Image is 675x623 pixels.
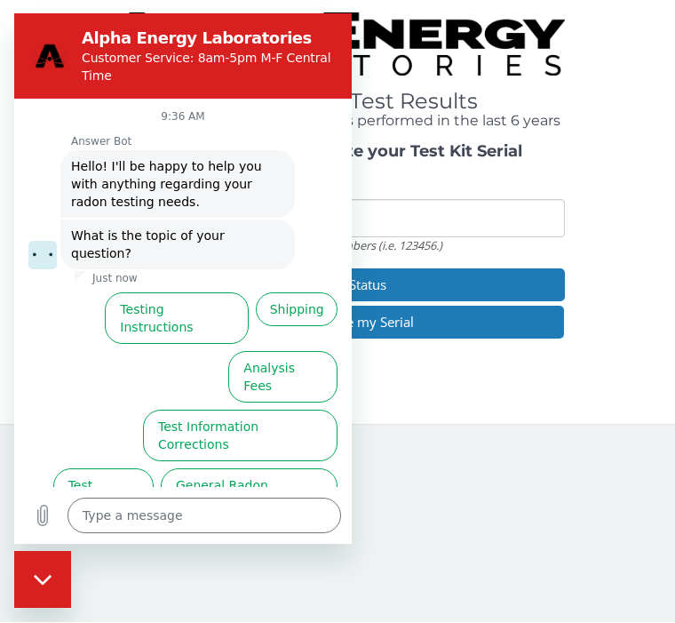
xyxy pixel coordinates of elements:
[57,121,337,135] p: Answer Bot
[57,215,214,247] span: What is the topic of your question?
[14,552,71,609] iframe: Button to launch messaging window, conversation in progress
[11,484,46,520] button: Upload file
[14,14,352,545] iframe: Messaging window
[91,279,234,331] button: Testing Instructions
[147,96,190,110] p: 9:36 AM
[111,13,565,76] img: TightCrop.jpg
[39,455,139,507] button: Test Results
[147,455,323,507] button: General Radon Questions
[78,258,123,272] p: Just now
[57,146,251,196] span: Hello! I'll be happy to help you with anything regarding your radon testing needs.
[67,14,320,36] h2: Alpha Energy Laboratories
[214,338,323,389] button: Analysis Fees
[129,396,323,448] button: Test Information Corrections
[67,36,320,71] p: Customer Service: 8am-5pm M-F Central Time
[242,279,323,313] button: Shipping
